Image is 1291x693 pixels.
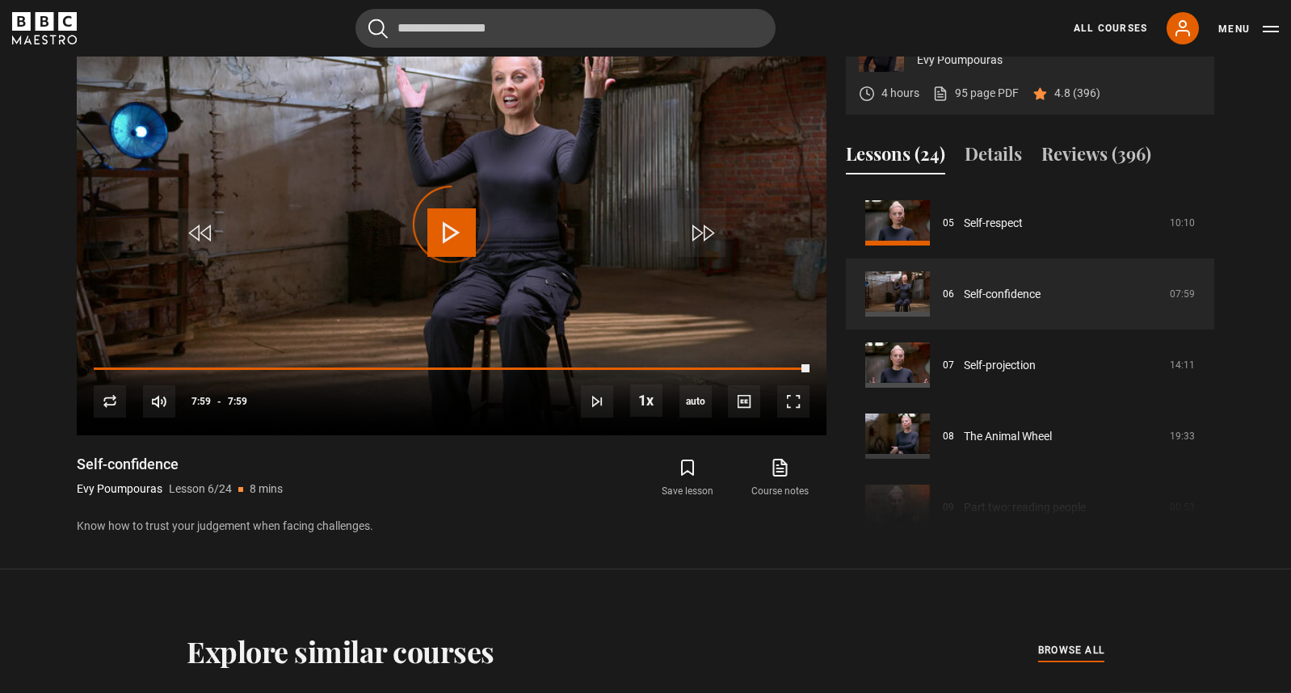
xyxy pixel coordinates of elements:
[187,634,494,668] h2: Explore similar courses
[630,384,662,417] button: Playback Rate
[77,481,162,498] p: Evy Poumpouras
[734,455,826,502] a: Course notes
[964,428,1052,445] a: The Animal Wheel
[1038,642,1104,660] a: browse all
[368,19,388,39] button: Submit the search query
[679,385,712,418] div: Current quality: 1080p
[964,215,1023,232] a: Self-respect
[641,455,734,502] button: Save lesson
[964,357,1036,374] a: Self-projection
[217,396,221,407] span: -
[169,481,232,498] p: Lesson 6/24
[94,367,810,371] div: Progress Bar
[77,14,826,435] video-js: Video Player
[846,141,945,174] button: Lessons (24)
[917,52,1201,69] p: Evy Poumpouras
[728,385,760,418] button: Captions
[250,481,283,498] p: 8 mins
[881,85,919,102] p: 4 hours
[228,387,247,416] span: 7:59
[581,385,613,418] button: Next Lesson
[12,12,77,44] svg: BBC Maestro
[1074,21,1147,36] a: All Courses
[1041,141,1151,174] button: Reviews (396)
[1054,85,1100,102] p: 4.8 (396)
[1218,21,1279,37] button: Toggle navigation
[94,385,126,418] button: Replay
[777,385,810,418] button: Fullscreen
[77,455,283,474] h1: Self-confidence
[1038,642,1104,658] span: browse all
[964,286,1041,303] a: Self-confidence
[355,9,776,48] input: Search
[191,387,211,416] span: 7:59
[679,385,712,418] span: auto
[143,385,175,418] button: Mute
[932,85,1019,102] a: 95 page PDF
[77,518,826,535] p: Know how to trust your judgement when facing challenges.
[965,141,1022,174] button: Details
